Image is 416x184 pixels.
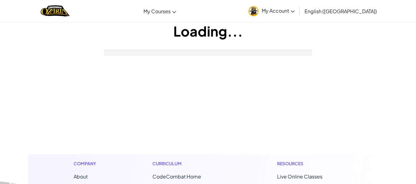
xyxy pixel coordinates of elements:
img: Home [41,5,69,17]
img: avatar [248,6,259,16]
a: My Courses [140,3,179,19]
a: About [74,173,88,180]
a: Live Online Classes [277,173,322,180]
span: CodeCombat Home [152,173,201,180]
h1: Resources [277,160,343,167]
span: English ([GEOGRAPHIC_DATA]) [305,8,377,14]
h1: Curriculum [152,160,227,167]
a: My Account [245,1,298,21]
a: English ([GEOGRAPHIC_DATA]) [301,3,380,19]
span: My Courses [143,8,171,14]
span: My Account [262,7,295,14]
h1: Company [74,160,102,167]
a: Ozaria by CodeCombat logo [41,5,69,17]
